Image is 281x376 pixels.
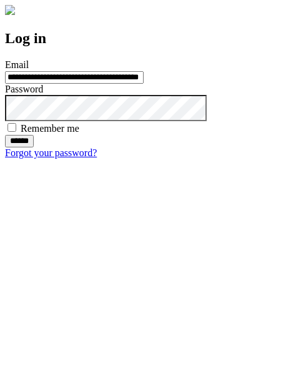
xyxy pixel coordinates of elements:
label: Email [5,59,29,70]
a: Forgot your password? [5,147,97,158]
img: logo-4e3dc11c47720685a147b03b5a06dd966a58ff35d612b21f08c02c0306f2b779.png [5,5,15,15]
h2: Log in [5,30,276,47]
label: Password [5,84,43,94]
label: Remember me [21,123,79,134]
